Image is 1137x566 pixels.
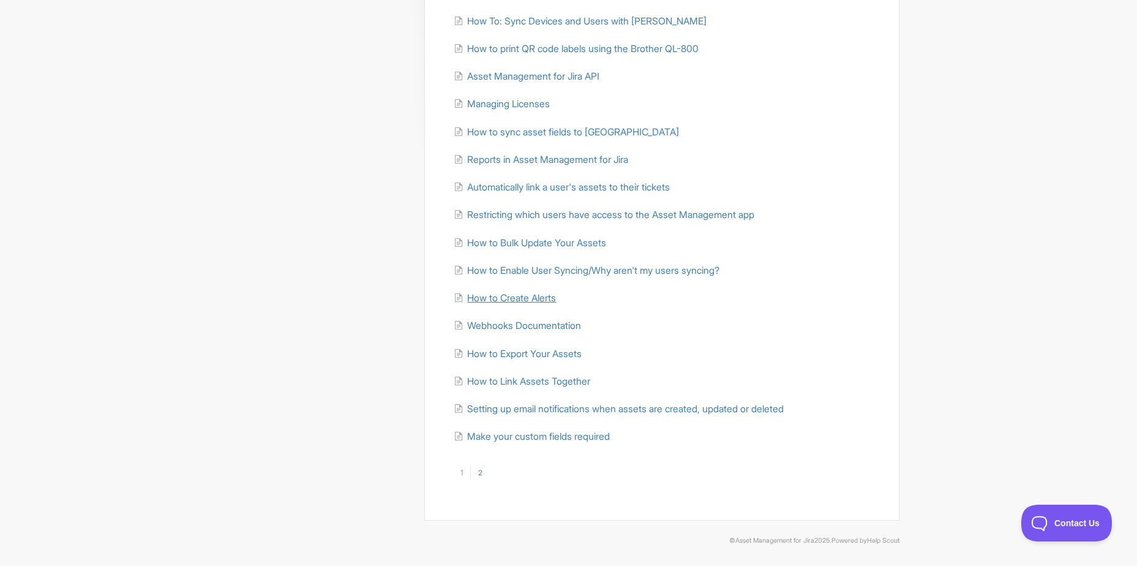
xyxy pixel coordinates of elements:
span: Reports in Asset Management for Jira [467,154,628,165]
span: How to Bulk Update Your Assets [467,237,606,249]
a: Reports in Asset Management for Jira [454,154,628,165]
a: Managing Licenses [454,98,550,110]
a: Automatically link a user's assets to their tickets [454,181,670,193]
span: How to print QR code labels using the Brother QL-800 [467,43,699,55]
a: 1 [453,467,470,478]
a: Asset Management for Jira [735,537,814,545]
p: © 2025. [238,535,899,546]
a: How to Bulk Update Your Assets [454,237,606,249]
a: Asset Management for Jira API [454,70,599,82]
iframe: Toggle Customer Support [1021,505,1113,541]
a: Help Scout [867,537,899,545]
a: How to Create Alerts [454,292,556,304]
span: How to Create Alerts [467,292,556,304]
a: How to Export Your Assets [454,348,582,360]
span: Setting up email notifications when assets are created, updated or deleted [467,403,784,415]
span: Automatically link a user's assets to their tickets [467,181,670,193]
a: Webhooks Documentation [454,320,581,331]
a: How to print QR code labels using the Brother QL-800 [454,43,699,55]
span: How to sync asset fields to [GEOGRAPHIC_DATA] [467,126,679,138]
span: Managing Licenses [467,98,550,110]
span: Restricting which users have access to the Asset Management app [467,209,754,221]
span: Make your custom fields required [467,431,610,442]
span: How to Link Assets Together [467,375,590,387]
a: How to Link Assets Together [454,375,590,387]
span: Asset Management for Jira API [467,70,599,82]
a: Make your custom fields required [454,431,610,442]
span: Webhooks Documentation [467,320,581,331]
a: Restricting which users have access to the Asset Management app [454,209,754,221]
span: How to Enable User Syncing/Why aren't my users syncing? [467,265,719,276]
a: How to sync asset fields to [GEOGRAPHIC_DATA] [454,126,679,138]
span: How to Export Your Assets [467,348,582,360]
span: Powered by [831,537,899,545]
a: How To: Sync Devices and Users with [PERSON_NAME] [454,15,707,27]
a: 2 [470,467,490,478]
a: Setting up email notifications when assets are created, updated or deleted [454,403,784,415]
span: How To: Sync Devices and Users with [PERSON_NAME] [467,15,707,27]
a: How to Enable User Syncing/Why aren't my users syncing? [454,265,719,276]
